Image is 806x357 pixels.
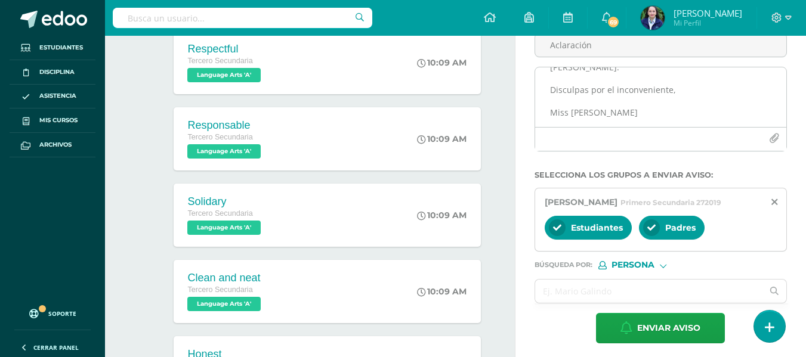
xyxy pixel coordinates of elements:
[187,209,252,218] span: Tercero Secundaria
[39,43,83,52] span: Estudiantes
[187,195,264,208] div: Solidary
[674,18,742,28] span: Mi Perfil
[187,119,264,132] div: Responsable
[113,8,372,28] input: Busca un usuario...
[187,221,261,235] span: Language Arts 'A'
[535,280,763,303] input: Ej. Mario Galindo
[535,170,787,179] label: Selecciona los grupos a enviar aviso :
[187,133,252,141] span: Tercero Secundaria
[535,67,786,127] textarea: Por este medio hago la aclaración que por equivocación se envío un correo de Feedback a su hijo [...
[665,222,696,233] span: Padres
[48,309,76,318] span: Soporte
[39,67,75,77] span: Disciplina
[10,36,95,60] a: Estudiantes
[620,198,721,207] span: Primero Secundaria 272019
[417,210,467,221] div: 10:09 AM
[187,272,264,284] div: Clean and neat
[417,57,467,68] div: 10:09 AM
[535,33,786,57] input: Titulo
[607,15,620,29] span: 69
[10,60,95,85] a: Disciplina
[14,297,91,327] a: Soporte
[10,133,95,157] a: Archivos
[545,197,617,207] span: [PERSON_NAME]
[33,343,79,352] span: Cerrar panel
[187,285,252,294] span: Tercero Secundaria
[39,91,76,101] span: Asistencia
[187,68,261,82] span: Language Arts 'A'
[39,116,78,125] span: Mis cursos
[674,7,742,19] span: [PERSON_NAME]
[417,286,467,297] div: 10:09 AM
[187,57,252,65] span: Tercero Secundaria
[417,134,467,144] div: 10:09 AM
[10,85,95,109] a: Asistencia
[187,43,264,55] div: Respectful
[187,144,261,159] span: Language Arts 'A'
[10,108,95,133] a: Mis cursos
[535,262,592,268] span: Búsqueda por :
[637,313,700,343] span: Enviar aviso
[598,261,688,269] div: [object Object]
[596,313,725,343] button: Enviar aviso
[187,297,261,311] span: Language Arts 'A'
[571,222,623,233] span: Estudiantes
[612,262,654,268] span: Persona
[641,6,665,30] img: 381c161aa04f9ea8baa001c8ef3cbafa.png
[39,140,72,150] span: Archivos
